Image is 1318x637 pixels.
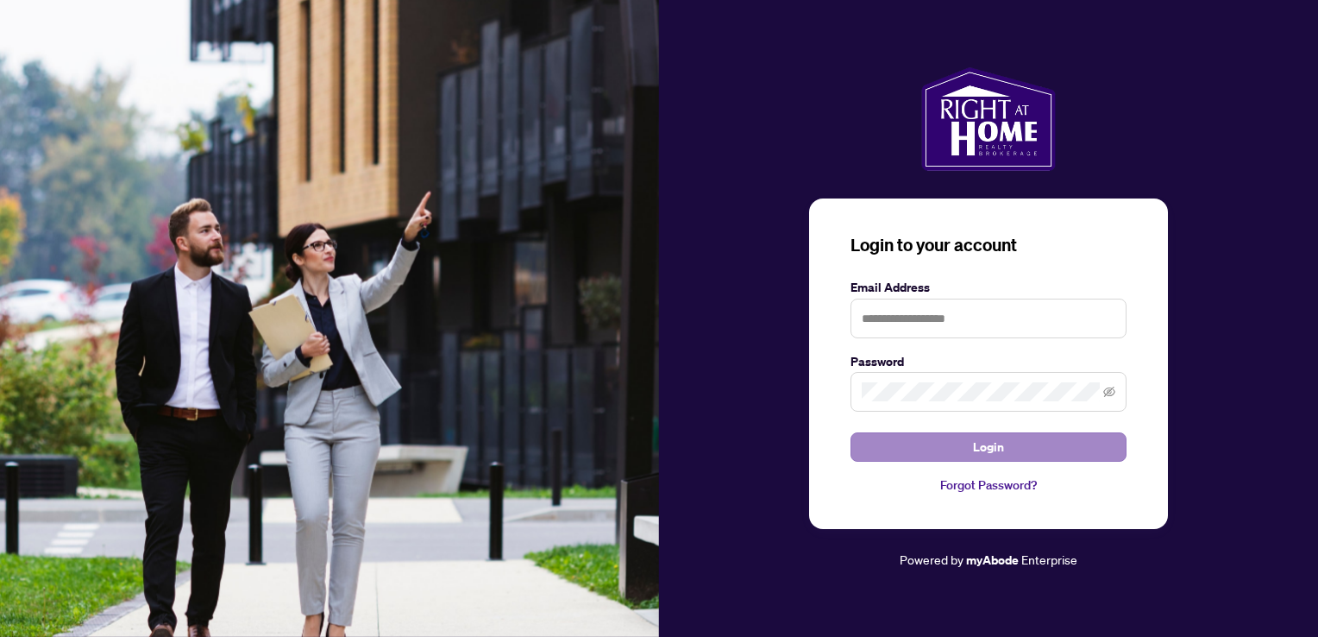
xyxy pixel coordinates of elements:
a: Forgot Password? [850,476,1127,495]
img: ma-logo [921,67,1055,171]
a: myAbode [966,551,1019,570]
h3: Login to your account [850,233,1127,257]
span: Enterprise [1021,552,1077,567]
span: Login [973,433,1004,461]
span: Powered by [900,552,963,567]
label: Password [850,352,1127,371]
span: eye-invisible [1103,386,1115,398]
button: Login [850,432,1127,462]
label: Email Address [850,278,1127,297]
